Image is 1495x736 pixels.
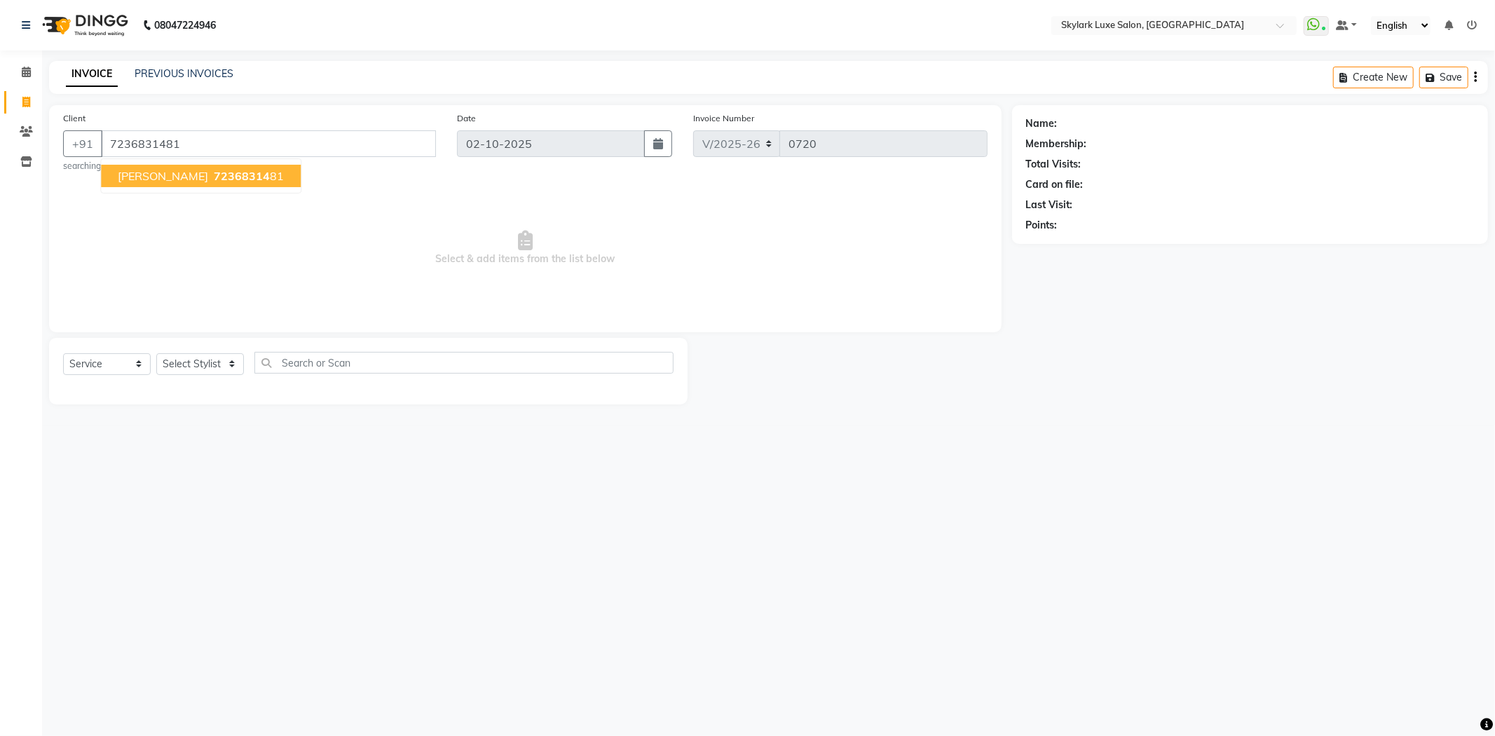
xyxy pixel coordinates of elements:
ngb-highlight: 81 [211,169,284,183]
div: Last Visit: [1026,198,1073,212]
a: PREVIOUS INVOICES [135,67,233,80]
button: +91 [63,130,102,157]
label: Invoice Number [693,112,754,125]
img: logo [36,6,132,45]
div: Card on file: [1026,177,1084,192]
label: Date [457,112,476,125]
input: Search or Scan [254,352,674,374]
div: Points: [1026,218,1058,233]
button: Save [1419,67,1468,88]
div: Membership: [1026,137,1087,151]
span: [PERSON_NAME] [118,169,208,183]
span: Select & add items from the list below [63,178,988,318]
small: searching... [63,160,436,172]
a: INVOICE [66,62,118,87]
input: Search by Name/Mobile/Email/Code [101,130,436,157]
div: Name: [1026,116,1058,131]
button: Create New [1333,67,1414,88]
div: Total Visits: [1026,157,1081,172]
b: 08047224946 [154,6,216,45]
span: 72368314 [214,169,270,183]
label: Client [63,112,86,125]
